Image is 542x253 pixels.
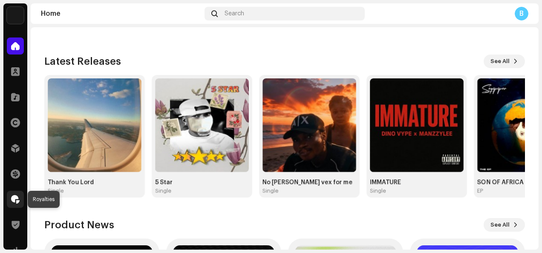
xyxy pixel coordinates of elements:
[490,216,510,233] span: See All
[262,187,279,194] div: Single
[44,55,121,68] h3: Latest Releases
[7,7,24,24] img: 786a15c8-434e-4ceb-bd88-990a331f4c12
[41,10,201,17] div: Home
[477,187,483,194] div: EP
[490,53,510,70] span: See All
[48,78,141,172] img: 4d541a5d-5e07-4586-8314-e4060514bac0
[48,187,64,194] div: Single
[262,179,356,186] div: No [PERSON_NAME] vex for me
[155,179,249,186] div: 5 Star
[515,7,528,20] div: B
[44,218,114,232] h3: Product News
[484,55,525,68] button: See All
[370,179,464,186] div: IMMATURE
[225,10,244,17] span: Search
[155,78,249,172] img: 8a90d6e0-7a75-40ea-b936-b4ed853e16a3
[484,218,525,232] button: See All
[262,78,356,172] img: a3feeaac-2d1c-40bb-8841-49ee955a95c1
[155,187,171,194] div: Single
[370,78,464,172] img: 9ac21d45-332c-4f16-bc38-608bd47688f4
[48,179,141,186] div: Thank You Lord
[370,187,386,194] div: Single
